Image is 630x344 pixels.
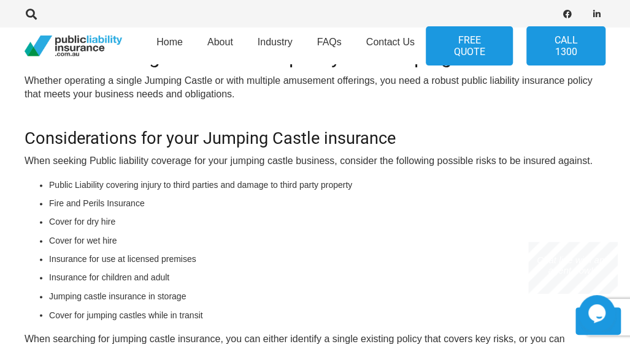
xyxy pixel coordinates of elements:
li: Jumping castle insurance in storage [49,290,605,303]
span: FAQs [317,37,342,47]
a: FAQs [305,24,354,68]
iframe: chat widget [578,295,618,332]
a: Contact Us [354,24,427,68]
a: Search [19,3,44,25]
a: Call 1300 [526,26,605,65]
a: FREE QUOTE [426,26,513,65]
li: Cover for jumping castles while in transit [49,308,605,321]
iframe: chat widget [528,242,618,294]
li: Cover for dry hire [49,215,605,228]
h3: Considerations for your Jumping Castle insurance [25,114,605,149]
li: Fire and Perils Insurance [49,196,605,210]
a: Back to top [575,307,621,335]
a: pli_logotransparent [25,36,122,57]
li: Public Liability covering injury to third parties and damage to third party property [49,178,605,192]
a: Industry [245,24,305,68]
p: When seeking Public liability coverage for your jumping castle business, consider the following p... [25,154,605,168]
span: Contact Us [366,37,415,47]
a: Home [144,24,195,68]
span: Industry [258,37,293,47]
li: Cover for wet hire [49,234,605,247]
p: Whether operating a single Jumping Castle or with multiple amusement offerings, you need a robust... [25,74,605,102]
a: Facebook [559,6,576,23]
span: About [207,37,233,47]
a: LinkedIn [588,6,605,23]
span: Home [156,37,183,47]
li: Insurance for use at licensed premises [49,252,605,266]
li: Insurance for children and adult [49,271,605,284]
a: About [195,24,245,68]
